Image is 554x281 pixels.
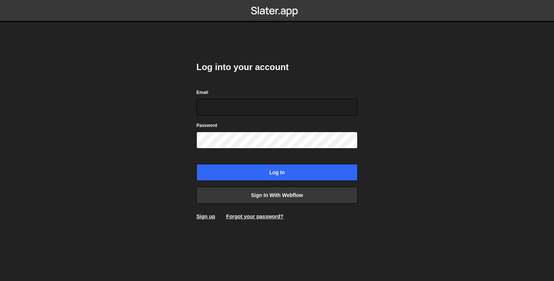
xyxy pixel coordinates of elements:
a: Sign in with Webflow [196,187,358,204]
a: Forgot your password? [226,214,283,219]
a: Sign up [196,214,215,219]
h2: Log into your account [196,61,358,73]
label: Password [196,122,217,129]
label: Email [196,89,208,96]
input: Log in [196,164,358,181]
